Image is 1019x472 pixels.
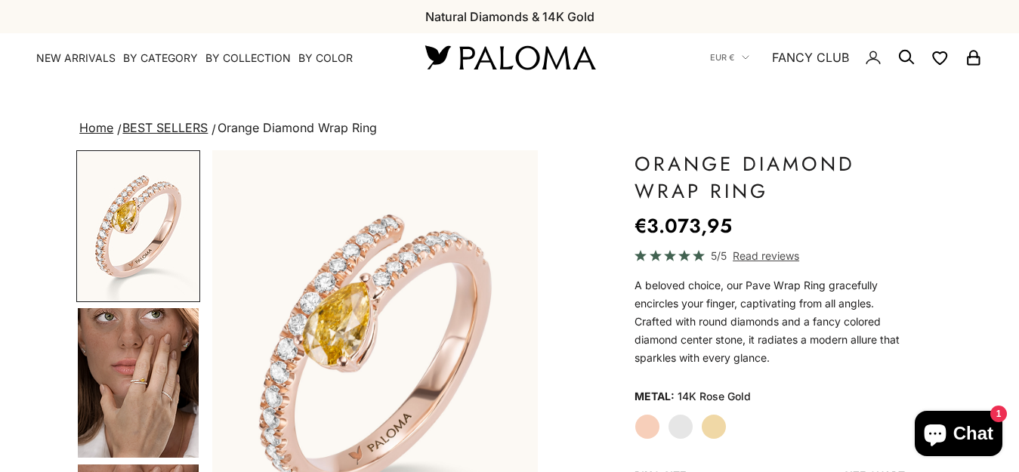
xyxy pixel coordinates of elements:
nav: Primary navigation [36,51,389,66]
p: Natural Diamonds & 14K Gold [425,7,594,26]
summary: By Color [298,51,353,66]
span: EUR € [710,51,734,64]
h1: Orange Diamond Wrap Ring [635,150,904,205]
inbox-online-store-chat: Shopify online store chat [910,411,1007,460]
span: Read reviews [733,247,799,264]
variant-option-value: 14K Rose Gold [678,385,751,408]
nav: Secondary navigation [710,33,983,82]
summary: By Collection [205,51,291,66]
a: NEW ARRIVALS [36,51,116,66]
a: Home [79,120,113,135]
button: EUR € [710,51,749,64]
summary: By Category [123,51,198,66]
legend: Metal: [635,385,675,408]
div: A beloved choice, our Pave Wrap Ring gracefully encircles your finger, captivating from all angle... [635,276,904,367]
a: FANCY CLUB [772,48,849,67]
sale-price: €3.073,95 [635,211,732,241]
span: 5/5 [711,247,727,264]
nav: breadcrumbs [76,118,943,139]
span: Orange Diamond Wrap Ring [218,120,377,135]
img: #YellowGold #RoseGold #WhiteGold [78,308,199,458]
a: 5/5 Read reviews [635,247,904,264]
button: Go to item 1 [76,150,200,302]
img: #RoseGold [78,152,199,301]
button: Go to item 4 [76,307,200,459]
a: BEST SELLERS [122,120,208,135]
